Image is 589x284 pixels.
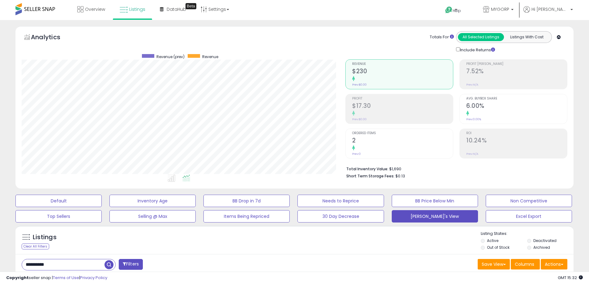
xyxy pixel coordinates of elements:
[346,173,395,179] b: Short Term Storage Fees:
[487,245,510,250] label: Out of Stock
[297,195,384,207] button: Needs to Reprice
[466,117,481,121] small: Prev: 0.00%
[515,261,534,267] span: Columns
[203,195,290,207] button: BB Drop in 7d
[430,34,454,40] div: Totals For
[451,46,502,53] div: Include Returns
[533,245,550,250] label: Archived
[445,6,453,14] i: Get Help
[119,259,143,270] button: Filters
[109,195,196,207] button: Inventory Age
[352,102,453,111] h2: $17.30
[466,137,567,145] h2: 10.24%
[346,165,563,172] li: $1,690
[352,117,367,121] small: Prev: $0.00
[466,62,567,66] span: Profit [PERSON_NAME]
[466,97,567,100] span: Avg. Buybox Share
[486,210,572,223] button: Excel Export
[395,173,405,179] span: $0.13
[352,132,453,135] span: Ordered Items
[511,259,540,269] button: Columns
[352,137,453,145] h2: 2
[297,210,384,223] button: 30 Day Decrease
[541,259,567,269] button: Actions
[466,83,478,87] small: Prev: N/A
[523,6,573,20] a: Hi [PERSON_NAME]
[458,33,504,41] button: All Selected Listings
[466,152,478,156] small: Prev: N/A
[352,97,453,100] span: Profit
[352,68,453,76] h2: $230
[453,8,461,13] span: Help
[491,6,509,12] span: MYGORP
[109,210,196,223] button: Selling @ Max
[33,233,57,242] h5: Listings
[53,275,79,281] a: Terms of Use
[6,275,29,281] strong: Copyright
[478,259,510,269] button: Save View
[558,275,583,281] span: 2025-09-8 15:32 GMT
[487,238,498,243] label: Active
[352,83,367,87] small: Prev: $0.00
[203,210,290,223] button: Items Being Repriced
[31,33,72,43] h5: Analytics
[156,54,185,59] span: Revenue (prev)
[504,33,550,41] button: Listings With Cost
[466,68,567,76] h2: 7.52%
[15,210,102,223] button: Top Sellers
[466,102,567,111] h2: 6.00%
[486,195,572,207] button: Non Competitive
[392,195,478,207] button: BB Price Below Min
[352,152,361,156] small: Prev: 0
[392,210,478,223] button: [PERSON_NAME]'s View
[80,275,107,281] a: Privacy Policy
[22,244,49,249] div: Clear All Filters
[346,166,388,172] b: Total Inventory Value:
[352,62,453,66] span: Revenue
[15,195,102,207] button: Default
[466,132,567,135] span: ROI
[440,2,473,20] a: Help
[533,238,557,243] label: Deactivated
[129,6,145,12] span: Listings
[186,3,196,9] div: Tooltip anchor
[531,6,569,12] span: Hi [PERSON_NAME]
[167,6,186,12] span: DataHub
[85,6,105,12] span: Overview
[6,275,107,281] div: seller snap | |
[481,231,574,237] p: Listing States:
[202,54,218,59] span: Revenue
